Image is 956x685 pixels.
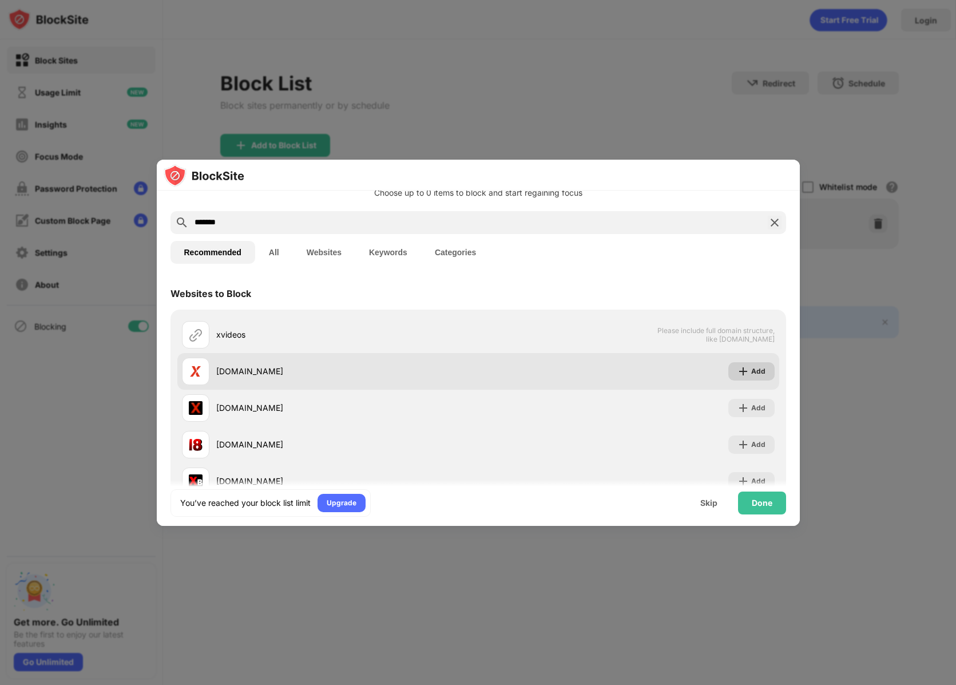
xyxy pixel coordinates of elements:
[751,366,765,377] div: Add
[751,439,765,450] div: Add
[293,241,355,264] button: Websites
[164,164,244,187] img: logo-blocksite.svg
[216,365,478,377] div: [DOMAIN_NAME]
[216,402,478,414] div: [DOMAIN_NAME]
[255,241,293,264] button: All
[657,326,775,343] span: Please include full domain structure, like [DOMAIN_NAME]
[700,498,717,508] div: Skip
[180,497,311,509] div: You’ve reached your block list limit
[175,216,189,229] img: search.svg
[327,497,356,509] div: Upgrade
[189,328,203,342] img: url.svg
[189,438,203,452] img: favicons
[170,188,786,197] div: Choose up to 0 items to block and start regaining focus
[170,288,251,299] div: Websites to Block
[752,498,772,508] div: Done
[216,475,478,487] div: [DOMAIN_NAME]
[751,402,765,414] div: Add
[189,474,203,488] img: favicons
[751,476,765,487] div: Add
[170,241,255,264] button: Recommended
[189,401,203,415] img: favicons
[189,365,203,378] img: favicons
[216,438,478,450] div: [DOMAIN_NAME]
[768,216,782,229] img: search-close
[421,241,490,264] button: Categories
[355,241,421,264] button: Keywords
[216,328,478,340] div: xvideos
